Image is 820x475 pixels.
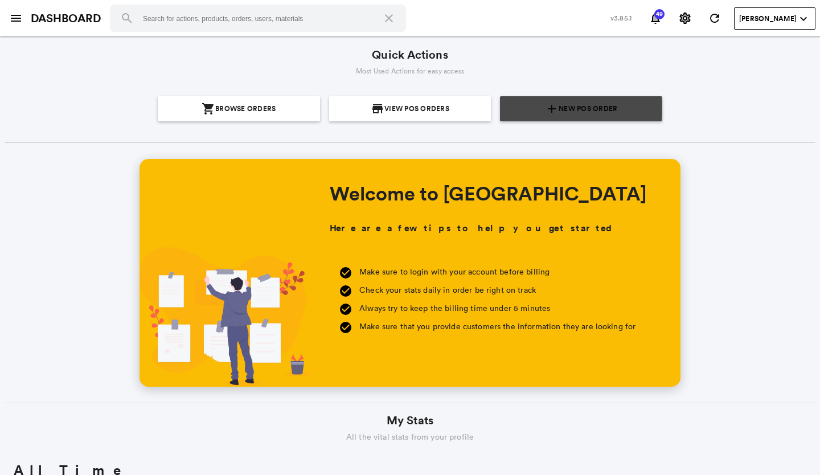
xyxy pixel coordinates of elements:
[371,102,384,116] md-icon: {{action.icon}}
[330,222,615,235] h3: Here are a few tips to help you get started
[339,284,352,298] md-icon: check_circle
[500,96,662,121] a: {{action.icon}}New POS Order
[708,11,721,25] md-icon: refresh
[330,182,647,204] h1: Welcome to [GEOGRAPHIC_DATA]
[215,96,276,121] span: Browse Orders
[559,96,617,121] span: New POS Order
[31,10,101,27] a: DASHBOARD
[9,11,23,25] md-icon: menu
[356,66,465,76] span: Most Used Actions for easy access
[387,412,433,429] span: My Stats
[545,102,559,116] md-icon: {{action.icon}}
[359,320,635,333] p: Make sure that you provide customers the information they are looking for
[346,431,474,443] span: All the vital stats from your profile
[644,7,667,30] button: Notifications
[372,47,448,63] span: Quick Actions
[110,5,406,32] input: Search for actions, products, orders, users, materials
[654,11,665,17] span: 49
[734,7,815,30] button: User
[329,96,491,121] a: {{action.icon}}View POS Orders
[739,14,797,24] span: [PERSON_NAME]
[610,13,632,23] span: v3.85.1
[674,7,696,30] button: Settings
[359,301,635,315] p: Always try to keep the billing time under 5 minutes
[359,283,635,297] p: Check your stats daily in order be right on track
[113,5,141,32] button: Search
[382,11,396,25] md-icon: close
[384,96,449,121] span: View POS Orders
[339,321,352,334] md-icon: check_circle
[359,265,635,279] p: Make sure to login with your account before billing
[339,266,352,280] md-icon: check_circle
[678,11,692,25] md-icon: settings
[120,11,134,25] md-icon: search
[202,102,215,116] md-icon: {{action.icon}}
[158,96,320,121] a: {{action.icon}}Browse Orders
[339,302,352,316] md-icon: check_circle
[5,7,27,30] button: open sidebar
[649,11,662,25] md-icon: notifications
[797,12,810,26] md-icon: expand_more
[703,7,726,30] button: Refresh State
[375,5,403,32] button: Clear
